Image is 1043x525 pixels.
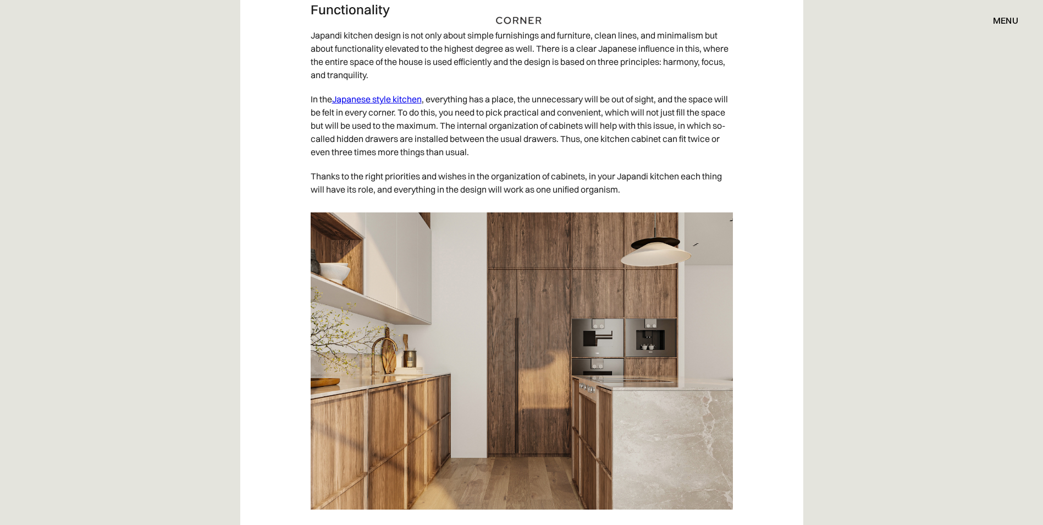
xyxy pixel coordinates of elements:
[332,94,422,105] a: Japanese style kitchen
[311,87,733,164] p: In the , everything has a place, the unnecessary will be out of sight, and the space will be felt...
[982,11,1018,30] div: menu
[993,16,1018,25] div: menu
[311,23,733,87] p: Japandi kitchen design is not only about simple furnishings and furniture, clean lines, and minim...
[482,13,561,28] a: home
[311,164,733,201] p: Thanks to the right priorities and wishes in the organization of cabinets, in your Japandi kitche...
[311,212,733,510] img: Light oak base cabinets on the right, Dekton Arga covered kitchen island on the left, and a pantr...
